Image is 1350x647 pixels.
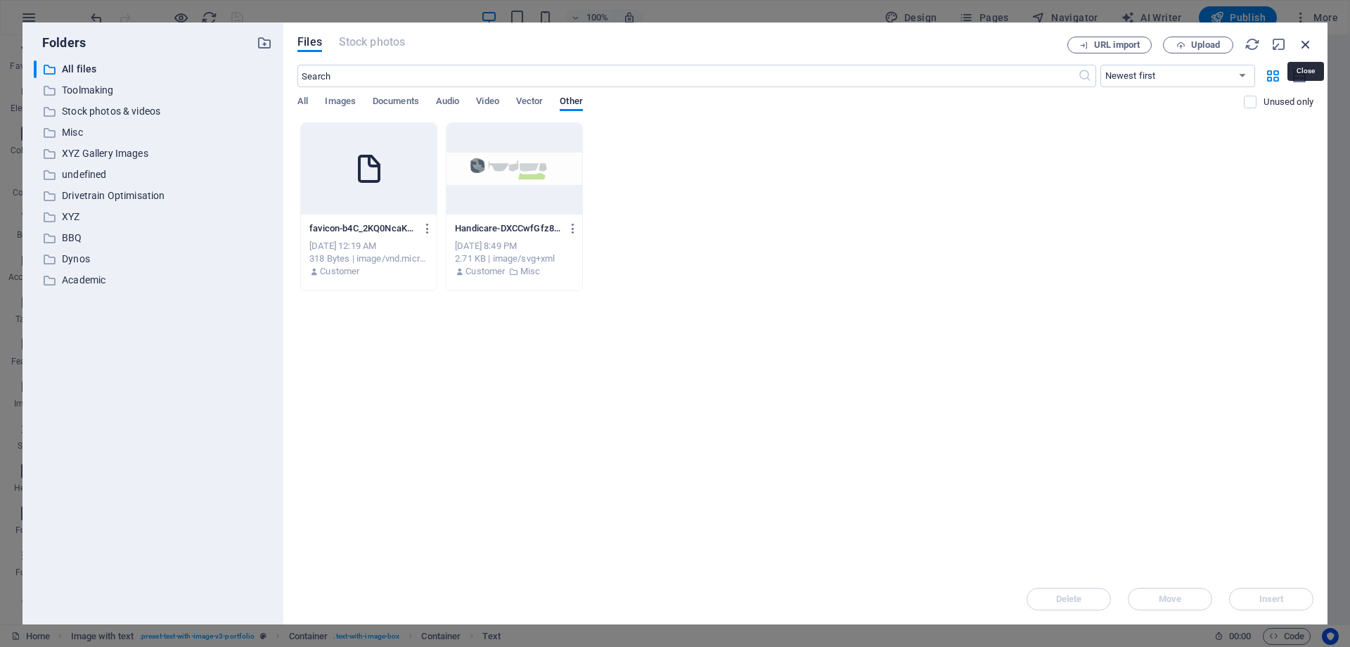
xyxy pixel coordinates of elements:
[34,60,37,78] div: ​
[62,251,246,267] p: Dynos
[1271,37,1287,52] i: Minimize
[62,103,246,120] p: Stock photos & videos
[1264,96,1313,108] p: Displays only files that are not in use on the website. Files added during this session can still...
[373,93,419,113] span: Documents
[62,61,246,77] p: All files
[325,93,356,113] span: Images
[34,271,272,289] div: Academic
[62,82,246,98] p: Toolmaking
[309,252,428,265] div: 318 Bytes | image/vnd.microsoft.icon
[34,229,272,247] div: BBQ
[560,93,582,113] span: Other
[34,166,272,184] div: undefined
[297,34,322,51] span: Files
[476,93,499,113] span: Video
[62,209,246,225] p: XYZ
[257,35,272,51] i: Create new folder
[455,240,574,252] div: [DATE] 8:49 PM
[1067,37,1152,53] button: URL import
[465,265,505,278] p: Customer
[34,34,86,52] p: Folders
[455,252,574,265] div: 2.71 KB | image/svg+xml
[1094,41,1140,49] span: URL import
[62,146,246,162] p: XYZ Gallery Images
[34,124,272,141] div: Misc
[309,240,428,252] div: [DATE] 12:19 AM
[34,145,272,162] div: XYZ Gallery Images
[34,187,272,205] div: Drivetrain Optimisation
[34,103,272,120] div: Stock photos & videos
[516,93,544,113] span: Vector
[1191,41,1220,49] span: Upload
[339,34,405,51] span: This file type is not supported by this element
[62,188,246,204] p: Drivetrain Optimisation
[62,272,246,288] p: Academic
[1163,37,1233,53] button: Upload
[34,208,272,226] div: XYZ
[309,222,415,235] p: favicon-b4C_2KQ0NcaKSI-IQHgKmQ.ico
[320,265,359,278] p: Customer
[1245,37,1260,52] i: Reload
[34,250,272,268] div: Dynos
[62,230,246,246] p: BBQ
[297,65,1077,87] input: Search
[34,82,272,99] div: Toolmaking
[520,265,541,278] p: Misc
[62,167,246,183] p: undefined
[62,124,246,141] p: Misc
[436,93,459,113] span: Audio
[297,93,308,113] span: All
[455,222,560,235] p: Handicare-DXCCwfGfz8sDDQCZzRrSiQ.svg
